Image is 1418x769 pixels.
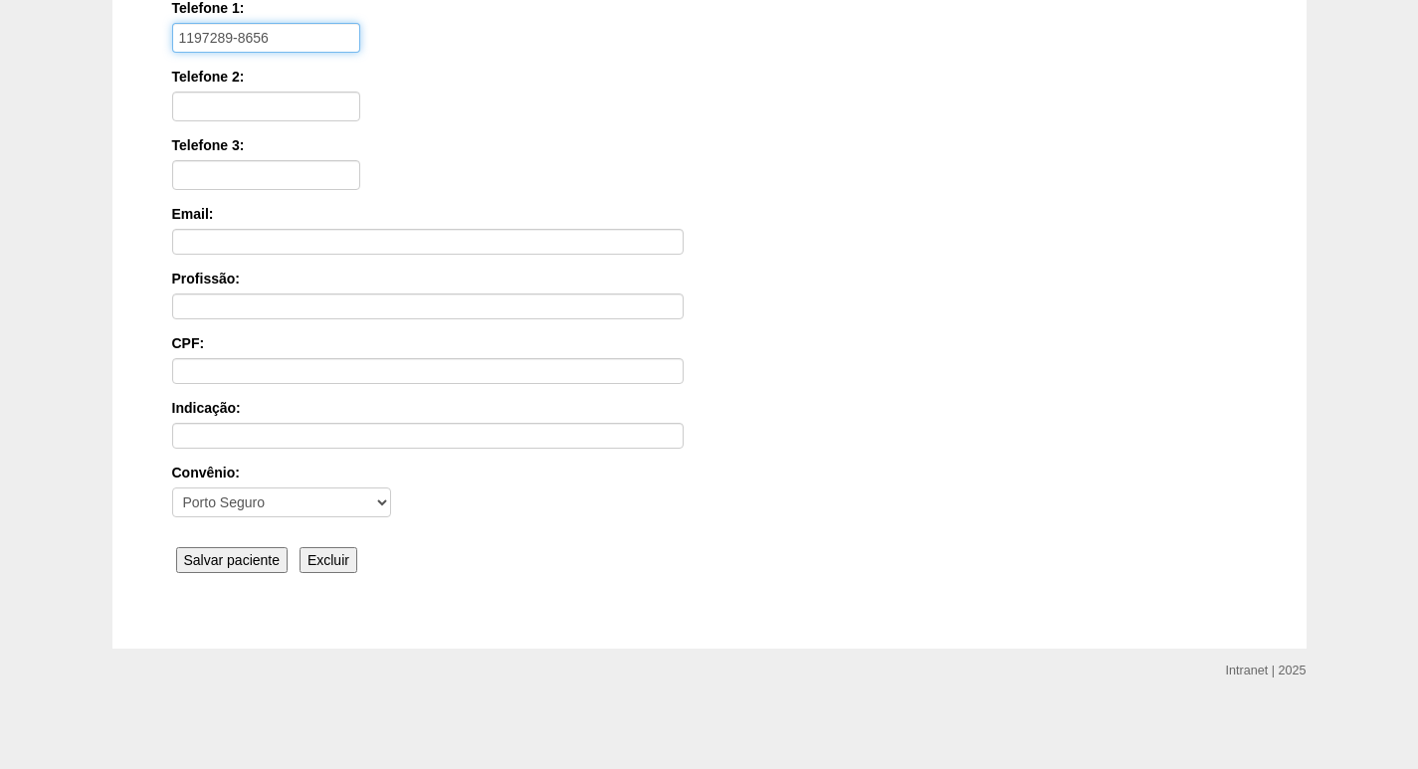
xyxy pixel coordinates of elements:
label: Email: [172,204,1247,224]
label: Convênio: [172,463,1247,482]
label: CPF: [172,333,1247,353]
input: Salvar paciente [176,547,289,573]
label: Telefone 3: [172,135,1247,155]
label: Indicação: [172,398,1247,418]
div: Intranet | 2025 [1226,661,1307,680]
input: Excluir [300,547,357,573]
label: Profissão: [172,269,1247,288]
label: Telefone 2: [172,67,1247,87]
